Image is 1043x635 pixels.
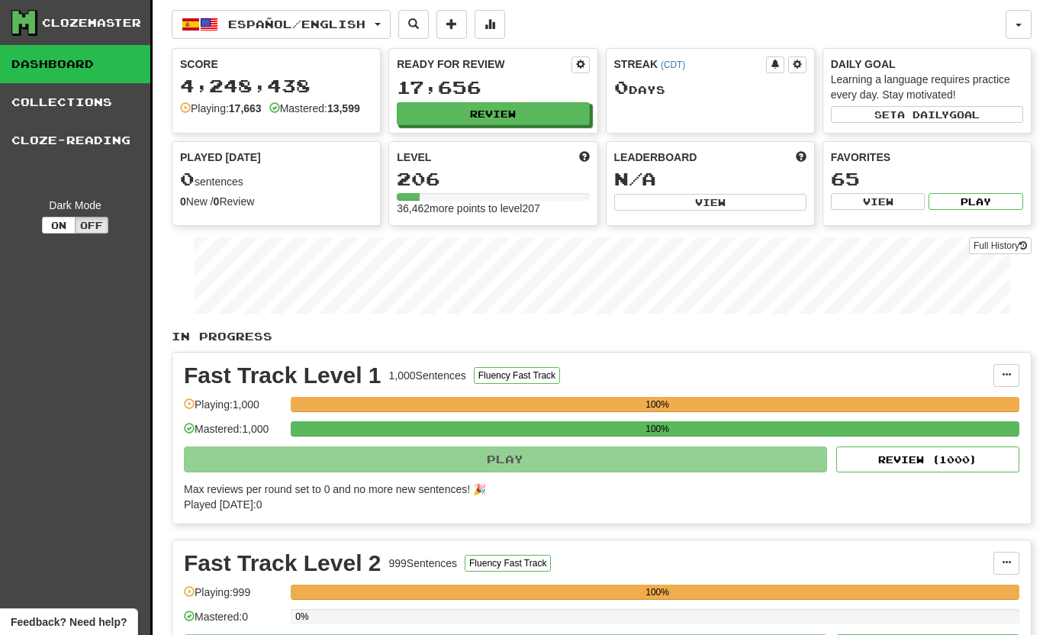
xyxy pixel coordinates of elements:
span: Played [DATE] [180,150,261,165]
div: 206 [397,169,589,189]
strong: 0 [214,195,220,208]
div: 65 [831,169,1023,189]
p: In Progress [172,329,1032,344]
strong: 0 [180,195,186,208]
span: a daily [897,109,949,120]
div: Learning a language requires practice every day. Stay motivated! [831,72,1023,102]
button: Fluency Fast Track [465,555,551,572]
div: Daily Goal [831,56,1023,72]
div: Playing: [180,101,262,116]
span: This week in points, UTC [796,150,806,165]
button: View [614,194,806,211]
div: Mastered: [269,101,360,116]
div: sentences [180,169,372,189]
button: More stats [475,10,505,39]
div: Ready for Review [397,56,571,72]
div: 100% [295,421,1019,437]
div: Dark Mode [11,198,139,213]
button: Play [929,193,1023,210]
div: Streak [614,56,766,72]
span: Open feedback widget [11,614,127,630]
div: Fast Track Level 2 [184,552,381,575]
span: Level [397,150,431,165]
button: Español/English [172,10,391,39]
span: Leaderboard [614,150,697,165]
div: Favorites [831,150,1023,165]
span: 0 [614,76,629,98]
div: 999 Sentences [389,556,458,571]
button: Review (1000) [836,446,1019,472]
button: Review [397,102,589,125]
div: New / Review [180,194,372,209]
button: View [831,193,926,210]
button: On [42,217,76,234]
a: (CDT) [661,60,685,70]
div: Playing: 1,000 [184,397,283,422]
div: 100% [295,585,1019,600]
button: Off [75,217,108,234]
div: Mastered: 0 [184,609,283,634]
div: Mastered: 1,000 [184,421,283,446]
div: 36,462 more points to level 207 [397,201,589,216]
div: Fast Track Level 1 [184,364,381,387]
div: Clozemaster [42,15,141,31]
button: Search sentences [398,10,429,39]
button: Add sentence to collection [436,10,467,39]
span: Score more points to level up [579,150,590,165]
div: 100% [295,397,1019,412]
button: Play [184,446,827,472]
div: Max reviews per round set to 0 and no more new sentences! 🎉 [184,482,1010,497]
span: N/A [614,168,656,189]
span: Español / English [228,18,365,31]
div: 1,000 Sentences [389,368,466,383]
div: Day s [614,78,806,98]
strong: 17,663 [229,102,262,114]
button: Seta dailygoal [831,106,1023,123]
a: Full History [969,237,1032,254]
span: 0 [180,168,195,189]
span: Played [DATE]: 0 [184,498,262,511]
strong: 13,599 [327,102,360,114]
div: 4,248,438 [180,76,372,95]
div: 17,656 [397,78,589,97]
button: Fluency Fast Track [474,367,560,384]
div: Score [180,56,372,72]
div: Playing: 999 [184,585,283,610]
